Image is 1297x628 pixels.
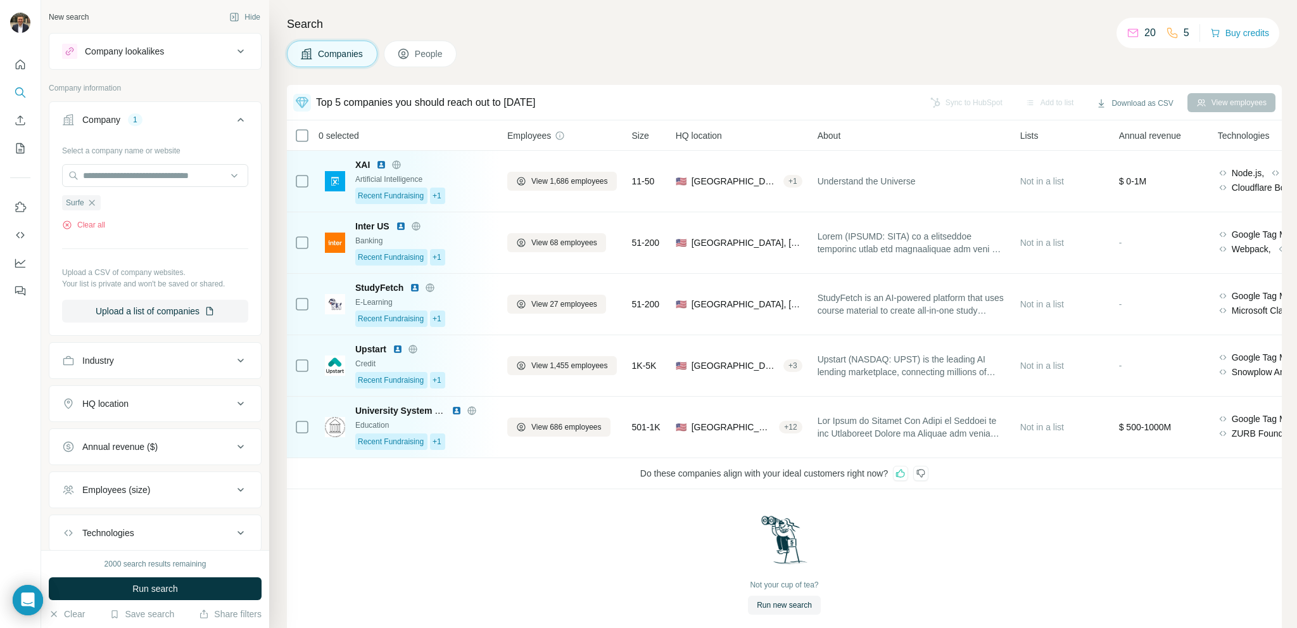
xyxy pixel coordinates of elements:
[220,8,269,27] button: Hide
[10,279,30,302] button: Feedback
[507,129,551,142] span: Employees
[676,298,686,311] span: 🇺🇸
[287,458,1282,489] div: Do these companies align with your ideal customers right now?
[632,129,649,142] span: Size
[531,421,602,433] span: View 686 employees
[10,109,30,132] button: Enrich CSV
[632,298,660,311] span: 51-200
[676,129,722,142] span: HQ location
[818,175,916,188] span: Understand the Universe
[82,397,129,410] div: HQ location
[355,220,389,233] span: Inter US
[49,36,261,67] button: Company lookalikes
[1119,422,1172,432] span: $ 500-1000M
[132,582,178,595] span: Run search
[1232,243,1271,255] span: Webpack,
[62,219,105,231] button: Clear all
[49,345,261,376] button: Industry
[325,233,345,253] img: Logo of Inter US
[82,113,120,126] div: Company
[1020,129,1039,142] span: Lists
[10,196,30,219] button: Use Surfe on LinkedIn
[779,421,802,433] div: + 12
[355,420,492,431] div: Education
[49,82,262,94] p: Company information
[531,237,597,248] span: View 68 employees
[104,558,206,570] div: 2000 search results remaining
[676,236,686,249] span: 🇺🇸
[750,579,818,591] div: Not your cup of tea?
[10,252,30,274] button: Dashboard
[818,129,841,142] span: About
[199,608,262,620] button: Share filters
[49,11,89,23] div: New search
[507,418,611,437] button: View 686 employees
[1087,94,1182,113] button: Download as CSV
[355,358,492,369] div: Credit
[818,414,1005,440] span: Lor Ipsum do Sitamet Con Adipi el Seddoei te inc Utlaboreet Dolore ma Aliquae adm veniamq no 6205...
[66,197,84,208] span: Surfe
[1119,176,1147,186] span: $ 0-1M
[49,105,261,140] button: Company1
[325,294,345,314] img: Logo of StudyFetch
[62,278,248,290] p: Your list is private and won't be saved or shared.
[82,484,150,496] div: Employees (size)
[325,356,345,376] img: Logo of Upstart
[1232,167,1264,179] span: Node.js,
[355,406,497,416] span: University System of [US_STATE]
[62,300,248,323] button: Upload a list of companies
[325,171,345,191] img: Logo of XAI
[507,295,606,314] button: View 27 employees
[676,175,686,188] span: 🇺🇸
[62,140,248,157] div: Select a company name or website
[358,375,424,386] span: Recent Fundraising
[62,267,248,278] p: Upload a CSV of company websites.
[632,236,660,249] span: 51-200
[82,354,114,367] div: Industry
[452,406,462,416] img: LinkedIn logo
[1119,361,1122,371] span: -
[358,313,424,324] span: Recent Fundraising
[10,137,30,160] button: My lists
[49,388,261,419] button: HQ location
[692,359,778,372] span: [GEOGRAPHIC_DATA], [US_STATE]
[1184,25,1189,41] p: 5
[287,15,1282,33] h4: Search
[531,176,608,187] span: View 1,686 employees
[10,53,30,76] button: Quick start
[692,421,775,433] span: [GEOGRAPHIC_DATA]
[396,221,406,231] img: LinkedIn logo
[49,608,85,620] button: Clear
[531,298,597,310] span: View 27 employees
[433,436,441,447] span: +1
[355,297,492,308] div: E-Learning
[1210,24,1269,42] button: Buy credits
[531,360,608,371] span: View 1,455 employees
[507,233,606,252] button: View 68 employees
[393,344,403,354] img: LinkedIn logo
[319,129,359,142] span: 0 selected
[676,421,686,433] span: 🇺🇸
[433,375,441,386] span: +1
[49,475,261,505] button: Employees (size)
[507,356,617,375] button: View 1,455 employees
[507,172,617,191] button: View 1,686 employees
[49,432,261,462] button: Annual revenue ($)
[355,174,492,185] div: Artificial Intelligence
[1119,299,1122,309] span: -
[410,283,420,293] img: LinkedIn logo
[358,436,424,447] span: Recent Fundraising
[355,281,403,294] span: StudyFetch
[692,236,802,249] span: [GEOGRAPHIC_DATA], [US_STATE]
[10,224,30,247] button: Use Surfe API
[10,13,30,33] img: Avatar
[85,45,164,58] div: Company lookalikes
[818,292,1005,317] span: StudyFetch is an AI-powered platform that uses course material to create all-in-one study guides,...
[358,190,424,202] span: Recent Fundraising
[676,359,686,372] span: 🇺🇸
[358,252,424,263] span: Recent Fundraising
[316,95,536,110] div: Top 5 companies you should reach out to [DATE]
[692,298,802,311] span: [GEOGRAPHIC_DATA], [US_STATE]
[632,359,657,372] span: 1K-5K
[49,577,262,600] button: Run search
